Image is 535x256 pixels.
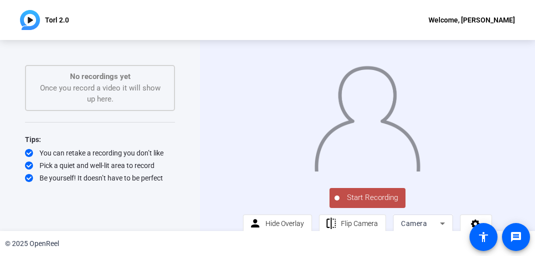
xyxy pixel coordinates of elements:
mat-icon: message [510,231,522,243]
div: Welcome, [PERSON_NAME] [428,14,515,26]
mat-icon: person [249,217,261,230]
span: Hide Overlay [265,219,304,227]
span: Flip Camera [341,219,378,227]
mat-icon: flip [325,217,337,230]
div: Be yourself! It doesn’t have to be perfect [25,173,175,183]
div: Once you record a video it will show up here. [36,71,164,105]
div: Pick a quiet and well-lit area to record [25,160,175,170]
div: You can retake a recording you don’t like [25,148,175,158]
p: Torl 2.0 [45,14,69,26]
button: Start Recording [329,188,405,208]
div: © 2025 OpenReel [5,238,59,249]
mat-icon: accessibility [477,231,489,243]
img: overlay [313,59,421,171]
img: OpenReel logo [20,10,40,30]
button: Flip Camera [319,214,386,232]
span: Start Recording [339,192,405,203]
span: Camera [401,219,427,227]
div: Tips: [25,133,175,145]
button: Hide Overlay [243,214,312,232]
p: No recordings yet [36,71,164,82]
